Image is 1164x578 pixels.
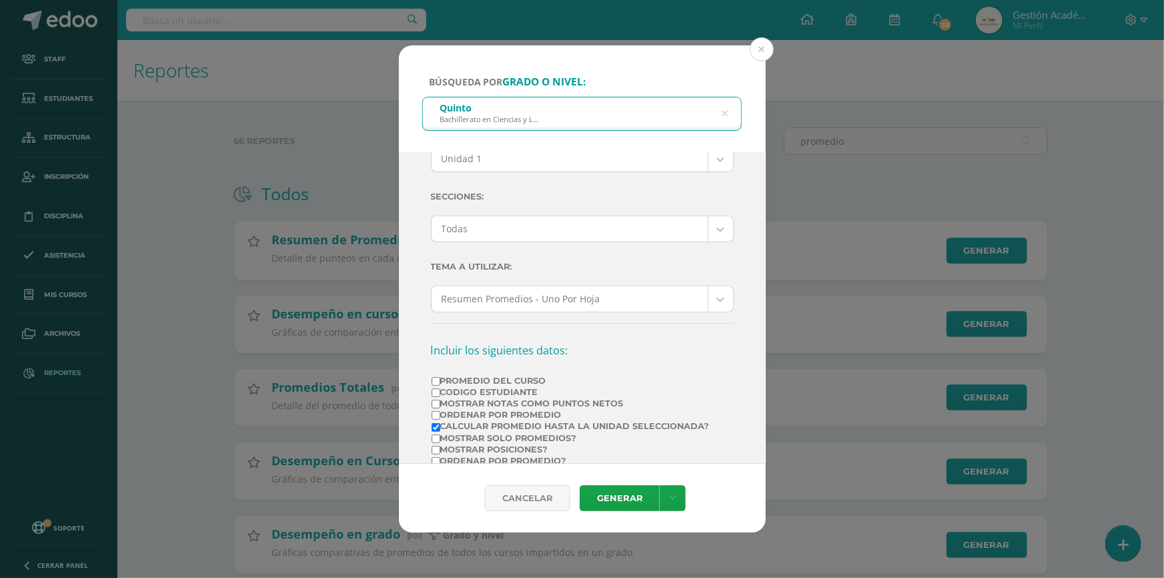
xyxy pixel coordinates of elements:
[432,398,710,408] label: Mostrar Notas Como Puntos Netos
[485,485,570,511] div: Cancelar
[580,485,660,511] a: Generar
[423,97,742,130] input: ej. Primero primaria, etc.
[432,377,440,386] input: Promedio del Curso
[431,253,734,280] label: Tema a Utilizar:
[432,388,440,397] input: Codigo Estudiante
[432,445,710,455] label: Mostrar posiciones?
[440,114,543,124] div: Bachillerato en Ciencias y Letras
[432,411,440,420] input: Ordenar por Promedio
[432,457,440,466] input: Ordenar por promedio?
[442,146,698,172] span: Unidad 1
[432,456,710,466] label: Ordenar por promedio?
[431,337,734,364] h3: Incluir los siguientes datos:
[503,75,586,89] strong: grado o nivel:
[442,216,698,242] span: Todas
[432,433,710,443] label: Mostrar solo promedios?
[432,146,733,172] a: Unidad 1
[440,101,543,114] div: Quinto
[432,400,440,408] input: Mostrar Notas Como Puntos Netos
[432,387,710,397] label: Codigo Estudiante
[750,37,774,61] button: Close (Esc)
[432,410,710,420] label: Ordenar por Promedio
[432,421,710,431] label: Calcular promedio hasta la unidad seleccionada?
[431,183,734,210] label: Secciones:
[442,286,698,312] span: Resumen Promedios - Uno Por Hoja
[432,446,440,455] input: Mostrar posiciones?
[432,435,440,443] input: Mostrar solo promedios?
[432,286,733,312] a: Resumen Promedios - Uno Por Hoja
[432,423,440,432] input: Calcular promedio hasta la unidad seleccionada?
[432,216,733,242] a: Todas
[432,376,710,386] label: Promedio del Curso
[429,75,586,88] span: Búsqueda por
